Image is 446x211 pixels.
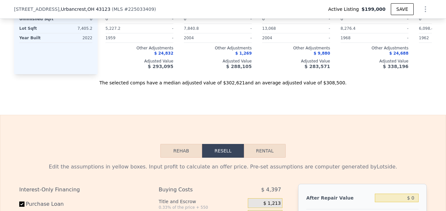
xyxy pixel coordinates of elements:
div: Adjusted Value [341,59,408,64]
div: 2022 [57,33,92,43]
div: 0 [57,14,92,24]
span: $ 24,688 [389,51,408,56]
button: Rental [244,144,286,158]
div: - [219,14,252,24]
span: # 225033409 [124,7,154,12]
span: $199,000 [361,6,386,12]
div: 0.33% of the price + 550 [159,205,245,210]
div: 1959 [105,33,138,43]
span: $ 24,832 [154,51,173,56]
span: [STREET_ADDRESS] [14,6,59,12]
div: The selected comps have a median adjusted value of $302,621 and an average adjusted value of $308... [14,74,432,86]
div: Other Adjustments [105,45,173,51]
span: $ 338,196 [383,64,408,69]
span: $ 1,213 [263,201,280,206]
span: $ 293,095 [148,64,173,69]
span: 0 [262,17,265,21]
span: $ 4,397 [261,184,281,196]
div: - [141,14,173,24]
button: SAVE [391,3,414,15]
span: 0 [105,17,108,21]
span: 7,840.8 [184,26,199,31]
span: 8,276.4 [341,26,356,31]
div: - [297,33,330,43]
div: ( ) [112,6,156,12]
div: After Repair Value [306,192,372,204]
span: $ 283,571 [305,64,330,69]
div: Other Adjustments [262,45,330,51]
div: - [376,14,408,24]
div: Adjusted Value [184,59,252,64]
div: 1968 [341,33,373,43]
div: Adjusted Value [262,59,330,64]
div: 2004 [184,33,216,43]
div: Edit the assumptions in yellow boxes. Input profit to calculate an offer price. Pre-set assumptio... [19,163,427,171]
span: 13,068 [262,26,276,31]
div: Adjusted Value [105,59,173,64]
span: Active Listing [328,6,361,12]
span: , Urbancrest [59,6,110,12]
span: 0 [419,17,422,21]
span: MLS [114,7,123,12]
div: - [376,33,408,43]
div: - [376,24,408,33]
span: 6,098.4 [419,26,434,31]
span: , OH 43123 [86,7,110,12]
input: Purchase Loan [19,202,24,207]
div: Year Built [19,33,55,43]
div: - [297,14,330,24]
div: Interest-Only Financing [19,184,143,196]
div: - [141,24,173,33]
div: Other Adjustments [341,45,408,51]
div: - [219,33,252,43]
div: Unfinished Sqft [19,14,55,24]
div: - [141,33,173,43]
div: - [219,24,252,33]
button: Show Options [419,3,432,16]
div: Lot Sqft [19,24,55,33]
div: Buying Costs [159,184,231,196]
span: $ 9,880 [314,51,330,56]
span: $ 288,105 [226,64,252,69]
div: Title and Escrow [159,198,245,205]
label: Purchase Loan [19,198,92,210]
div: 2004 [262,33,295,43]
span: $ 1,269 [235,51,252,56]
button: Resell [202,144,244,158]
div: - [297,24,330,33]
button: Rehab [160,144,202,158]
div: Other Adjustments [184,45,252,51]
span: 5,227.2 [105,26,120,31]
span: 0 [184,17,186,21]
div: 7,405.2 [57,24,92,33]
span: 0 [341,17,343,21]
